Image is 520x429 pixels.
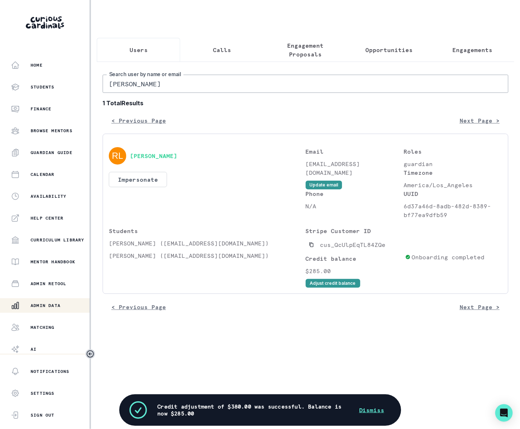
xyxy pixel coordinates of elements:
[306,160,404,177] p: [EMAIL_ADDRESS][DOMAIN_NAME]
[103,113,175,128] button: < Previous Page
[109,172,167,187] button: Impersonate
[404,160,502,168] p: guardian
[213,46,231,54] p: Calls
[404,168,502,177] p: Timezone
[270,41,341,59] p: Engagement Proposals
[404,147,502,156] p: Roles
[31,303,60,308] p: Admin Data
[31,281,66,287] p: Admin Retool
[306,254,402,263] p: Credit balance
[31,150,72,156] p: Guardian Guide
[306,227,402,235] p: Stripe Customer ID
[109,147,126,165] img: svg
[452,46,492,54] p: Engagements
[404,181,502,189] p: America/Los_Angeles
[320,240,386,249] p: cus_QcUlpEqTL84ZQe
[103,99,508,107] b: 1 Total Results
[31,215,63,221] p: Help Center
[31,128,72,134] p: Browse Mentors
[157,403,350,417] p: Credit adjustment of $380.00 was successful. Balance is now $285.00
[130,152,177,160] button: [PERSON_NAME]
[31,62,43,68] p: Home
[306,279,360,288] button: Adjust credit balance
[404,202,502,219] p: 6d37a46d-8adb-482d-8389-bf77ea9dfb59
[109,227,306,235] p: Students
[26,16,64,29] img: Curious Cardinals Logo
[31,237,84,243] p: Curriculum Library
[495,404,513,422] div: Open Intercom Messenger
[31,369,70,374] p: Notifications
[31,106,51,112] p: Finance
[451,113,508,128] button: Next Page >
[306,267,402,275] p: $285.00
[31,259,75,265] p: Mentor Handbook
[31,390,55,396] p: Settings
[412,253,485,261] p: Onboarding completed
[306,239,317,251] button: Copied to clipboard
[31,324,55,330] p: Matching
[451,300,508,314] button: Next Page >
[306,189,404,198] p: Phone
[86,349,95,359] button: Toggle sidebar
[31,346,36,352] p: AI
[306,147,404,156] p: Email
[31,84,55,90] p: Students
[109,251,306,260] p: [PERSON_NAME] ([EMAIL_ADDRESS][DOMAIN_NAME])
[365,46,413,54] p: Opportunities
[306,181,342,189] button: Update email
[31,193,66,199] p: Availability
[103,300,175,314] button: < Previous Page
[350,403,393,417] button: Dismiss
[31,412,55,418] p: Sign Out
[306,202,404,210] p: N/A
[31,172,55,177] p: Calendar
[109,239,306,248] p: [PERSON_NAME] ([EMAIL_ADDRESS][DOMAIN_NAME])
[130,46,148,54] p: Users
[404,189,502,198] p: UUID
